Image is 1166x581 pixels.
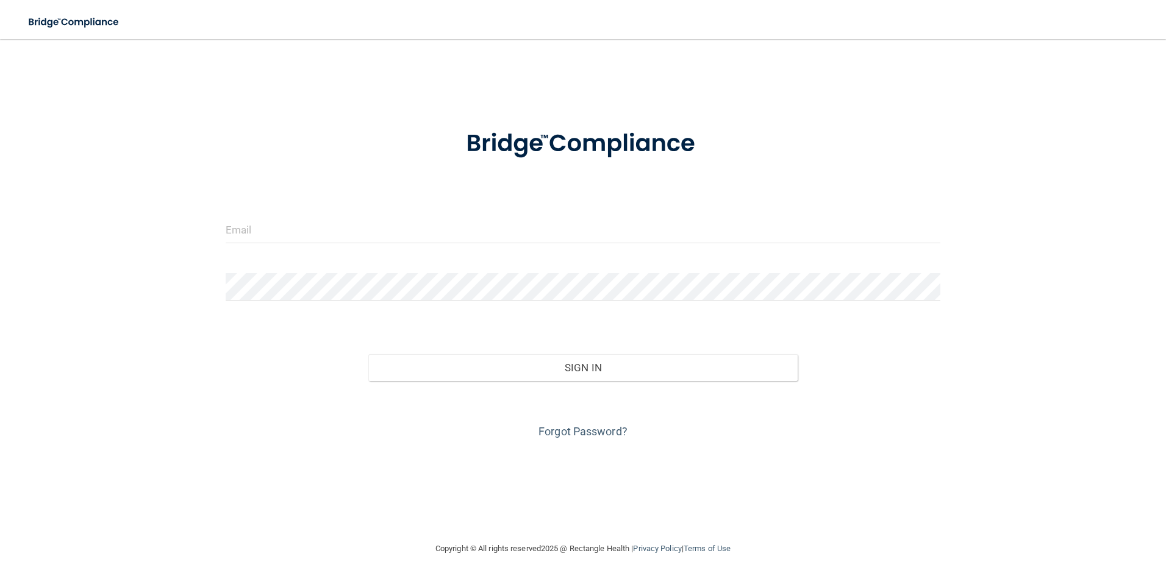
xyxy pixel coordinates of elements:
a: Forgot Password? [538,425,628,438]
a: Terms of Use [684,544,731,553]
input: Email [226,216,941,243]
button: Sign In [368,354,798,381]
img: bridge_compliance_login_screen.278c3ca4.svg [18,10,131,35]
div: Copyright © All rights reserved 2025 @ Rectangle Health | | [360,529,806,568]
a: Privacy Policy [633,544,681,553]
img: bridge_compliance_login_screen.278c3ca4.svg [441,112,725,176]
